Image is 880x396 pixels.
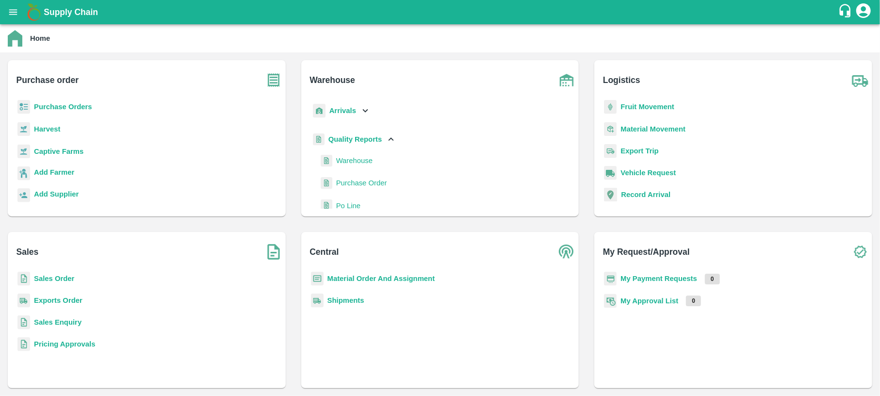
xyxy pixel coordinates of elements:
a: Record Arrival [621,191,670,198]
img: qualityReport [321,155,332,167]
img: qualityReport [321,199,332,212]
img: fruit [604,100,617,114]
img: qualityReport [313,133,325,146]
b: Add Supplier [34,190,79,198]
img: truck [848,68,872,92]
img: harvest [17,122,30,136]
img: recordArrival [604,188,617,201]
img: check [848,240,872,264]
a: Po Line [336,198,360,213]
b: Sales [16,245,39,259]
img: farmer [17,166,30,181]
div: Arrivals [311,100,371,122]
img: approval [604,294,617,308]
a: Purchase Order [336,176,387,190]
a: Fruit Movement [620,103,674,111]
img: central [554,240,579,264]
img: sales [17,272,30,286]
a: Vehicle Request [620,169,676,177]
img: delivery [604,144,617,158]
a: Add Farmer [34,167,74,180]
a: Supply Chain [44,5,838,19]
button: open drawer [2,1,24,23]
a: Sales Order [34,275,74,282]
img: centralMaterial [311,272,324,286]
div: account of current user [855,2,872,22]
b: Purchase order [16,73,79,87]
b: My Request/Approval [603,245,690,259]
img: purchase [261,68,286,92]
b: Add Farmer [34,168,74,176]
div: customer-support [838,3,855,21]
span: Purchase Order [336,178,387,188]
a: Add Supplier [34,189,79,202]
img: shipments [311,294,324,308]
b: Arrivals [329,107,356,115]
img: logo [24,2,44,22]
img: whArrival [313,104,326,118]
b: Supply Chain [44,7,98,17]
img: soSales [261,240,286,264]
img: sales [17,337,30,351]
a: Captive Farms [34,148,83,155]
a: Pricing Approvals [34,340,95,348]
b: Central [310,245,339,259]
img: reciept [17,100,30,114]
img: sales [17,315,30,330]
span: Warehouse [336,155,373,166]
a: My Payment Requests [620,275,697,282]
img: warehouse [554,68,579,92]
img: shipments [17,294,30,308]
a: Harvest [34,125,60,133]
img: qualityReport [321,177,332,189]
img: harvest [17,144,30,159]
a: Sales Enquiry [34,318,81,326]
b: Warehouse [310,73,355,87]
a: My Approval List [620,297,678,305]
img: supplier [17,188,30,202]
a: Purchase Orders [34,103,92,111]
b: Quality Reports [328,135,382,143]
a: Export Trip [620,147,658,155]
a: Material Movement [620,125,685,133]
img: home [8,30,22,47]
a: Material Order And Assignment [327,275,435,282]
span: Po Line [336,200,360,211]
a: Shipments [327,297,364,304]
img: material [604,122,617,136]
b: Logistics [603,73,640,87]
a: Warehouse [336,153,373,168]
img: payment [604,272,617,286]
div: Quality Reports [311,130,397,149]
p: 0 [705,274,720,284]
img: vehicle [604,166,617,180]
p: 0 [686,296,701,306]
a: Exports Order [34,297,82,304]
b: Home [30,34,50,42]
